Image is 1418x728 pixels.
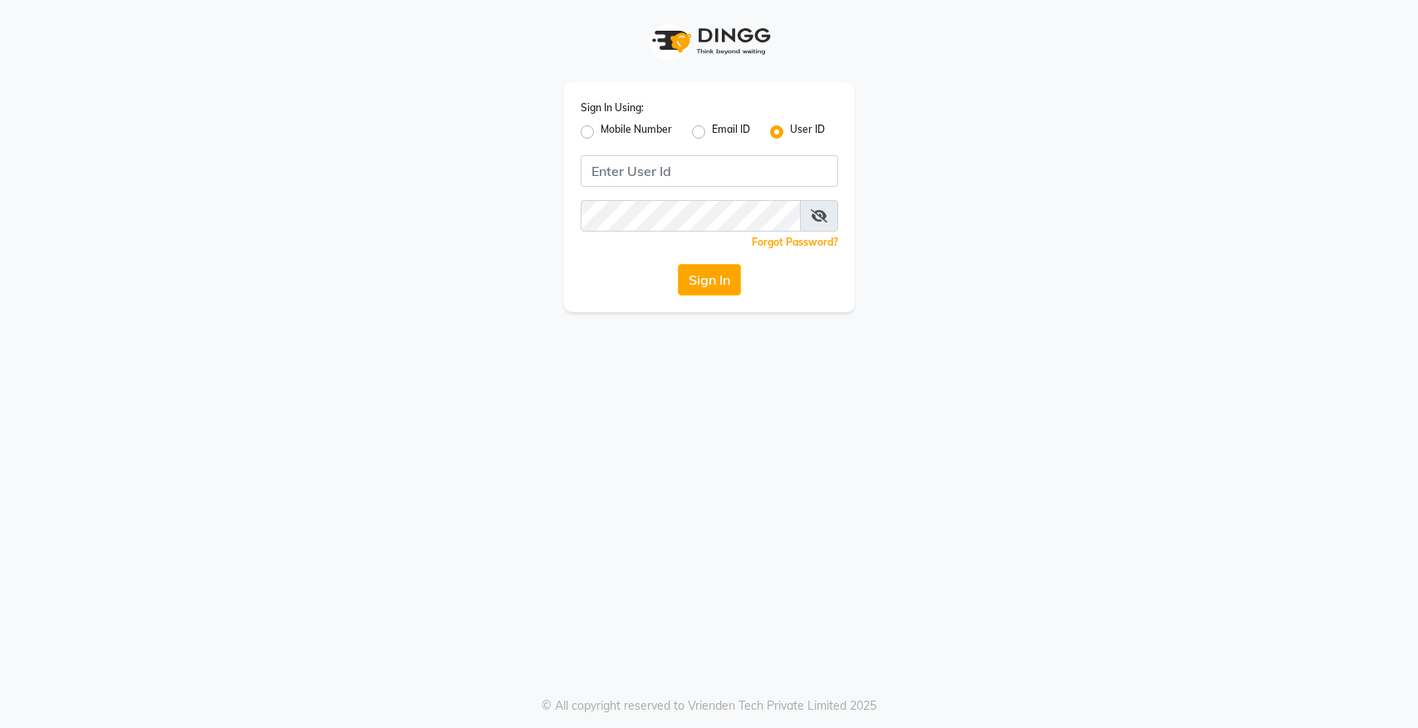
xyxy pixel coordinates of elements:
a: Forgot Password? [752,236,838,248]
img: logo1.svg [643,17,776,66]
button: Sign In [678,264,741,296]
label: Mobile Number [601,122,672,142]
input: Username [581,155,838,187]
input: Username [581,200,801,232]
label: Sign In Using: [581,100,644,115]
label: Email ID [712,122,750,142]
label: User ID [790,122,825,142]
